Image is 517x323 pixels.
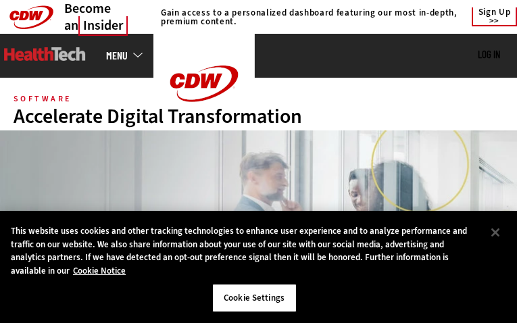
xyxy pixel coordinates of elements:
img: Home [153,34,255,134]
button: Cookie Settings [212,284,297,312]
div: SOFTWARE [14,95,71,102]
div: Accelerate Digital Transformation [14,106,503,126]
div: This website uses cookies and other tracking technologies to enhance user experience and to analy... [11,224,481,277]
h4: Gain access to a personalized dashboard featuring our most in-depth, premium content. [161,8,458,26]
button: Close [481,218,510,247]
a: Gain access to a personalized dashboard featuring our most in-depth, premium content. [154,8,458,26]
a: mobile-menu [106,50,153,61]
a: Sign Up [472,7,517,26]
div: User menu [478,49,500,61]
img: Home [4,47,86,61]
a: More information about your privacy [73,265,126,276]
a: Log in [478,48,500,60]
span: Insider [78,16,128,36]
